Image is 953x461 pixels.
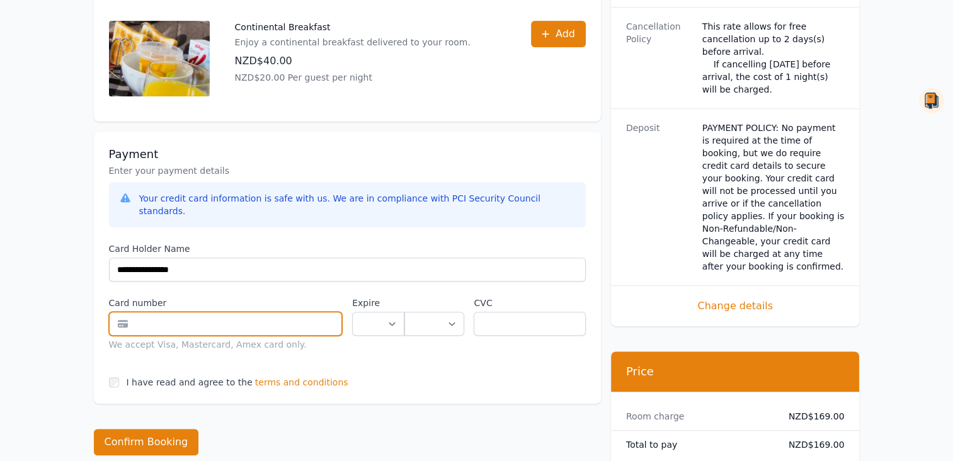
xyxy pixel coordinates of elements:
h3: Price [626,364,845,379]
span: Add [556,26,575,42]
dd: PAYMENT POLICY: No payment is required at the time of booking, but we do require credit card deta... [702,122,845,273]
label: I have read and agree to the [127,377,253,387]
p: NZD$40.00 [235,54,471,69]
p: Continental Breakfast [235,21,471,33]
label: Card Holder Name [109,242,586,255]
dt: Total to pay [626,438,768,451]
dt: Room charge [626,410,768,423]
div: We accept Visa, Mastercard, Amex card only. [109,338,343,351]
dt: Cancellation Policy [626,20,692,96]
dt: Deposit [626,122,692,273]
div: This rate allows for free cancellation up to 2 days(s) before arrival. If cancelling [DATE] befor... [702,20,845,96]
span: Change details [626,299,845,314]
p: Enter your payment details [109,164,586,177]
h3: Payment [109,147,586,162]
p: Enjoy a continental breakfast delivered to your room. [235,36,471,48]
label: CVC [474,297,585,309]
dd: NZD$169.00 [779,410,845,423]
button: Confirm Booking [94,429,199,455]
span: terms and conditions [255,376,348,389]
button: Add [531,21,586,47]
label: Card number [109,297,343,309]
div: Your credit card information is safe with us. We are in compliance with PCI Security Council stan... [139,192,576,217]
label: Expire [352,297,404,309]
img: Continental Breakfast [109,21,210,96]
p: NZD$20.00 Per guest per night [235,71,471,84]
dd: NZD$169.00 [779,438,845,451]
label: . [404,297,464,309]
